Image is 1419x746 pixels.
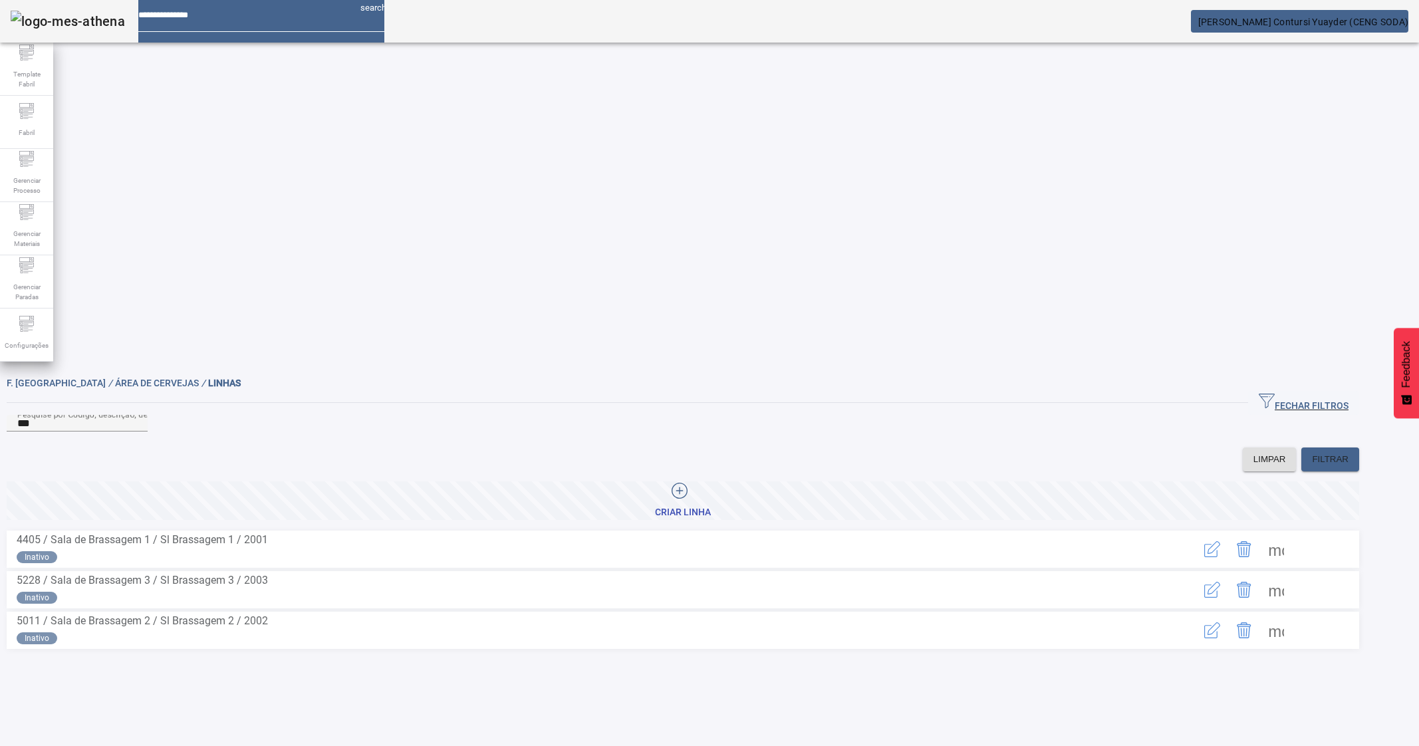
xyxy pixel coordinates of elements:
[1400,341,1412,388] span: Feedback
[15,124,39,142] span: Fabril
[201,378,205,388] em: /
[1228,533,1260,565] button: Delete
[7,481,1359,520] button: Criar linha
[17,574,268,586] span: 5228 / Sala de Brassagem 3 / Sl Brassagem 3 / 2003
[7,378,115,388] span: F. [GEOGRAPHIC_DATA]
[1253,453,1286,466] span: LIMPAR
[17,410,282,419] mat-label: Pesquise por Código, descrição, descrição abreviada ou descrição SAP
[1260,574,1292,606] button: Mais
[1228,614,1260,646] button: Delete
[25,592,49,604] span: Inativo
[1198,17,1409,27] span: [PERSON_NAME] Contursi Yuayder (CENG SODA)
[25,551,49,563] span: Inativo
[115,378,208,388] span: Área de Cervejas
[1260,614,1292,646] button: Mais
[17,533,268,546] span: 4405 / Sala de Brassagem 1 / Sl Brassagem 1 / 2001
[1312,453,1349,466] span: FILTRAR
[7,65,47,93] span: Template Fabril
[1228,574,1260,606] button: Delete
[7,225,47,253] span: Gerenciar Materiais
[25,632,49,644] span: Inativo
[1,336,53,354] span: Configurações
[1248,391,1359,415] button: FECHAR FILTROS
[208,378,241,388] span: LINHAS
[1260,533,1292,565] button: Mais
[108,378,112,388] em: /
[1243,447,1297,471] button: LIMPAR
[11,11,125,32] img: logo-mes-athena
[7,278,47,306] span: Gerenciar Paradas
[1394,328,1419,418] button: Feedback - Mostrar pesquisa
[1259,393,1349,413] span: FECHAR FILTROS
[1301,447,1359,471] button: FILTRAR
[7,172,47,199] span: Gerenciar Processo
[655,506,711,519] div: Criar linha
[17,614,268,627] span: 5011 / Sala de Brassagem 2 / Sl Brassagem 2 / 2002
